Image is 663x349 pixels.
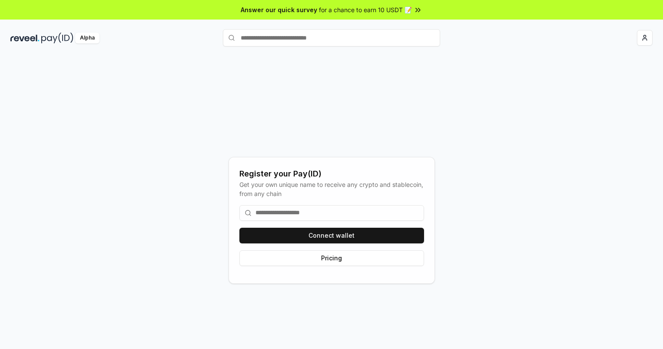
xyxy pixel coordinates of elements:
div: Get your own unique name to receive any crypto and stablecoin, from any chain [239,180,424,198]
div: Register your Pay(ID) [239,168,424,180]
button: Pricing [239,250,424,266]
span: for a chance to earn 10 USDT 📝 [319,5,412,14]
button: Connect wallet [239,228,424,243]
span: Answer our quick survey [241,5,317,14]
img: pay_id [41,33,73,43]
div: Alpha [75,33,99,43]
img: reveel_dark [10,33,40,43]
